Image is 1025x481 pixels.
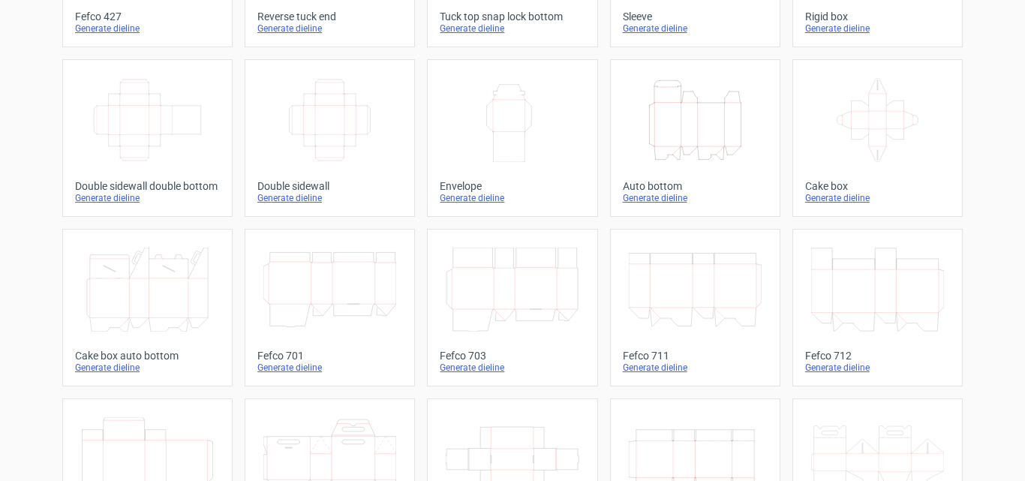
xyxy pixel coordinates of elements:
[245,229,415,386] a: Fefco 701Generate dieline
[75,350,220,362] div: Cake box auto bottom
[440,180,585,192] div: Envelope
[245,59,415,217] a: Double sidewallGenerate dieline
[623,362,768,374] div: Generate dieline
[623,23,768,35] div: Generate dieline
[440,23,585,35] div: Generate dieline
[257,180,402,192] div: Double sidewall
[257,11,402,23] div: Reverse tuck end
[257,350,402,362] div: Fefco 701
[805,11,950,23] div: Rigid box
[623,11,768,23] div: Sleeve
[75,180,220,192] div: Double sidewall double bottom
[440,11,585,23] div: Tuck top snap lock bottom
[623,350,768,362] div: Fefco 711
[610,229,780,386] a: Fefco 711Generate dieline
[62,229,233,386] a: Cake box auto bottomGenerate dieline
[75,23,220,35] div: Generate dieline
[623,192,768,204] div: Generate dieline
[257,362,402,374] div: Generate dieline
[805,192,950,204] div: Generate dieline
[440,350,585,362] div: Fefco 703
[75,362,220,374] div: Generate dieline
[623,180,768,192] div: Auto bottom
[792,59,963,217] a: Cake boxGenerate dieline
[75,192,220,204] div: Generate dieline
[440,362,585,374] div: Generate dieline
[427,229,597,386] a: Fefco 703Generate dieline
[792,229,963,386] a: Fefco 712Generate dieline
[75,11,220,23] div: Fefco 427
[62,59,233,217] a: Double sidewall double bottomGenerate dieline
[257,192,402,204] div: Generate dieline
[610,59,780,217] a: Auto bottomGenerate dieline
[805,23,950,35] div: Generate dieline
[805,350,950,362] div: Fefco 712
[440,192,585,204] div: Generate dieline
[805,362,950,374] div: Generate dieline
[805,180,950,192] div: Cake box
[257,23,402,35] div: Generate dieline
[427,59,597,217] a: EnvelopeGenerate dieline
